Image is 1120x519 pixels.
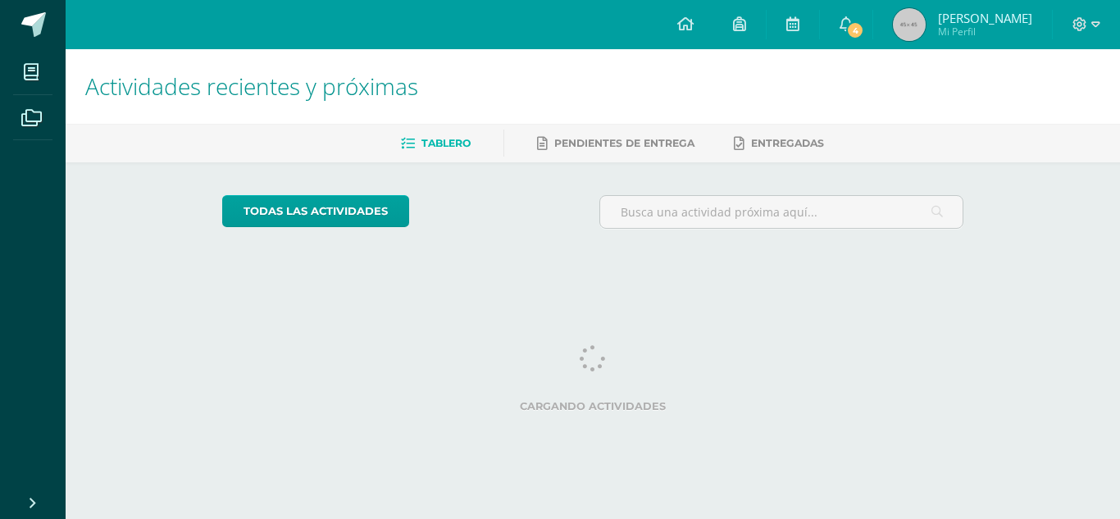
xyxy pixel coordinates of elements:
[938,25,1032,39] span: Mi Perfil
[421,137,471,149] span: Tablero
[751,137,824,149] span: Entregadas
[554,137,694,149] span: Pendientes de entrega
[846,21,864,39] span: 4
[600,196,963,228] input: Busca una actividad próxima aquí...
[222,195,409,227] a: todas las Actividades
[537,130,694,157] a: Pendientes de entrega
[222,400,964,412] label: Cargando actividades
[893,8,926,41] img: 45x45
[938,10,1032,26] span: [PERSON_NAME]
[734,130,824,157] a: Entregadas
[85,71,418,102] span: Actividades recientes y próximas
[401,130,471,157] a: Tablero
